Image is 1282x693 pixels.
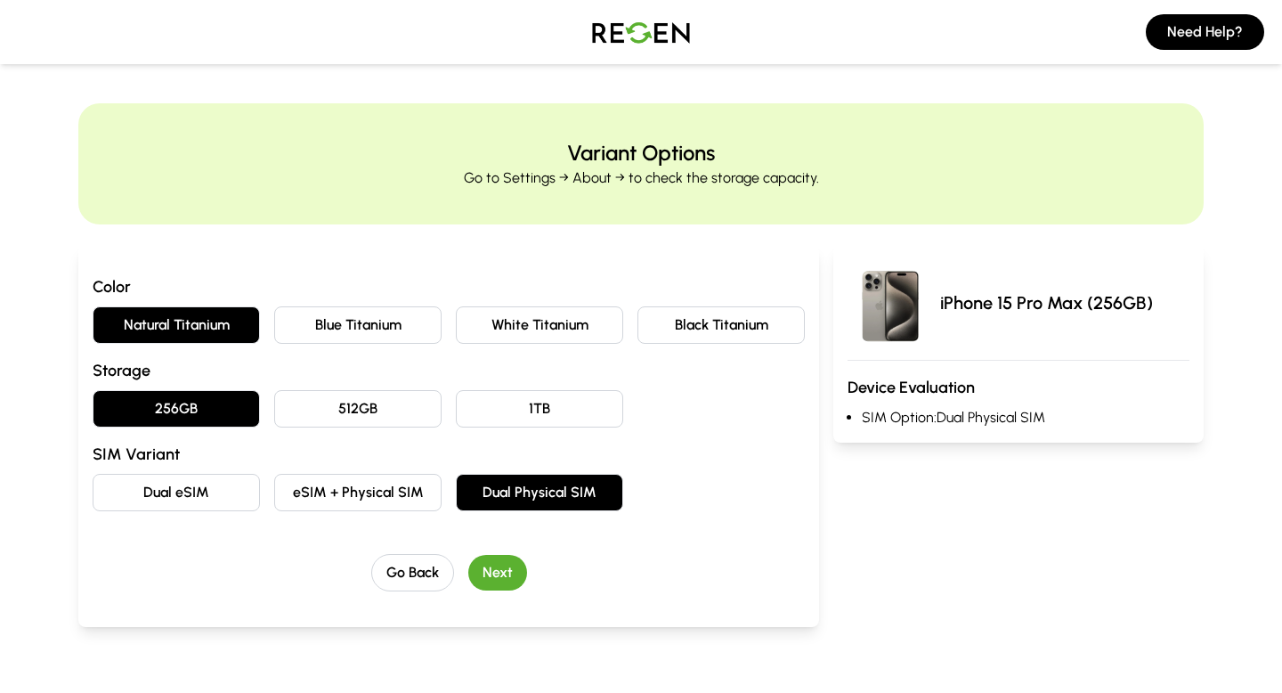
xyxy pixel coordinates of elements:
[848,375,1189,400] h3: Device Evaluation
[862,407,1189,428] li: SIM Option: Dual Physical SIM
[1146,14,1264,50] button: Need Help?
[274,390,442,428] button: 512GB
[464,167,819,189] p: Go to Settings → About → to check the storage capacity.
[579,7,703,57] img: Logo
[456,390,623,428] button: 1TB
[93,274,805,299] h3: Color
[468,555,527,591] button: Next
[456,474,623,511] button: Dual Physical SIM
[274,306,442,344] button: Blue Titanium
[637,306,805,344] button: Black Titanium
[371,554,454,591] button: Go Back
[93,358,805,383] h3: Storage
[93,306,260,344] button: Natural Titanium
[93,390,260,428] button: 256GB
[274,474,442,511] button: eSIM + Physical SIM
[848,260,933,346] img: iPhone 15 Pro Max
[940,290,1153,315] p: iPhone 15 Pro Max (256GB)
[93,442,805,467] h3: SIM Variant
[93,474,260,511] button: Dual eSIM
[567,139,715,167] h2: Variant Options
[456,306,623,344] button: White Titanium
